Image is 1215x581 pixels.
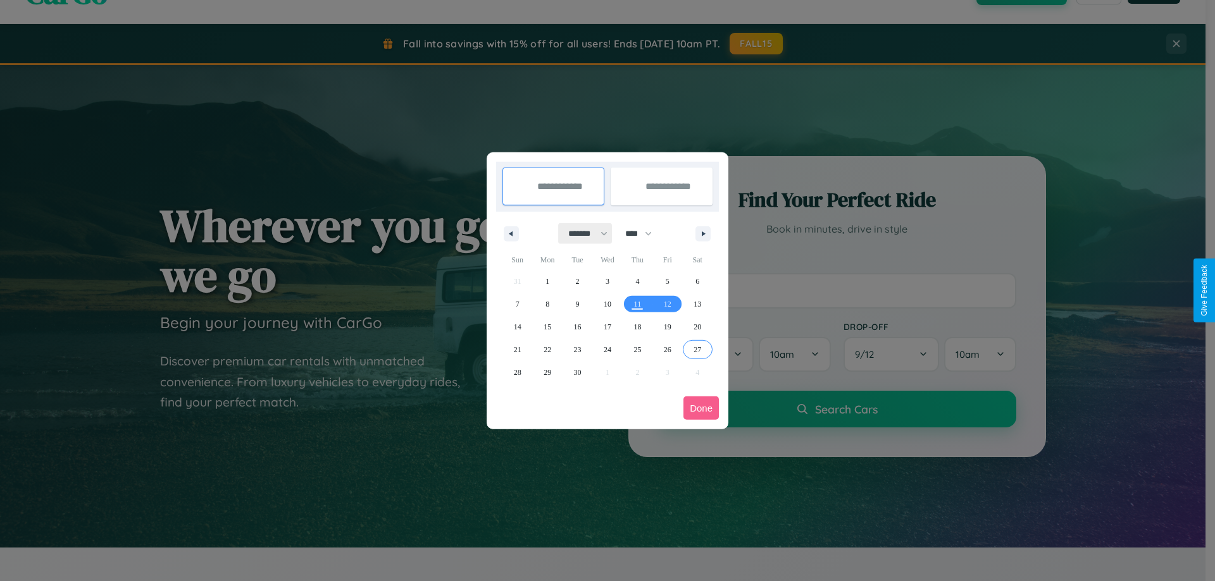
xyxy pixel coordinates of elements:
button: 22 [532,338,562,361]
button: 13 [683,293,713,315]
button: 17 [592,315,622,338]
button: 21 [502,338,532,361]
span: 16 [574,315,582,338]
button: 26 [652,338,682,361]
span: Mon [532,250,562,270]
span: 15 [544,315,551,338]
span: 17 [604,315,611,338]
button: 14 [502,315,532,338]
button: 27 [683,338,713,361]
span: 14 [514,315,521,338]
span: 28 [514,361,521,384]
span: 2 [576,270,580,293]
span: 22 [544,338,551,361]
span: 25 [633,338,641,361]
button: 24 [592,338,622,361]
button: 20 [683,315,713,338]
button: 19 [652,315,682,338]
span: 30 [574,361,582,384]
span: 21 [514,338,521,361]
div: Give Feedback [1200,265,1209,316]
button: 23 [563,338,592,361]
span: Sat [683,250,713,270]
button: 9 [563,293,592,315]
button: 6 [683,270,713,293]
span: Fri [652,250,682,270]
button: 7 [502,293,532,315]
button: 10 [592,293,622,315]
button: 25 [623,338,652,361]
button: 4 [623,270,652,293]
span: 8 [545,293,549,315]
span: Thu [623,250,652,270]
span: 26 [664,338,671,361]
span: 5 [666,270,670,293]
span: 4 [635,270,639,293]
button: 8 [532,293,562,315]
span: 11 [634,293,642,315]
button: 3 [592,270,622,293]
button: 1 [532,270,562,293]
span: Tue [563,250,592,270]
span: 3 [606,270,609,293]
span: 29 [544,361,551,384]
span: 12 [664,293,671,315]
span: 6 [695,270,699,293]
span: 20 [694,315,701,338]
button: 15 [532,315,562,338]
button: 2 [563,270,592,293]
span: 10 [604,293,611,315]
button: Done [683,396,719,420]
span: 1 [545,270,549,293]
span: 18 [633,315,641,338]
span: Wed [592,250,622,270]
span: 9 [576,293,580,315]
span: 23 [574,338,582,361]
button: 18 [623,315,652,338]
span: 27 [694,338,701,361]
span: 24 [604,338,611,361]
button: 28 [502,361,532,384]
button: 16 [563,315,592,338]
span: Sun [502,250,532,270]
button: 29 [532,361,562,384]
span: 7 [516,293,520,315]
span: 13 [694,293,701,315]
button: 30 [563,361,592,384]
button: 5 [652,270,682,293]
button: 11 [623,293,652,315]
span: 19 [664,315,671,338]
button: 12 [652,293,682,315]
